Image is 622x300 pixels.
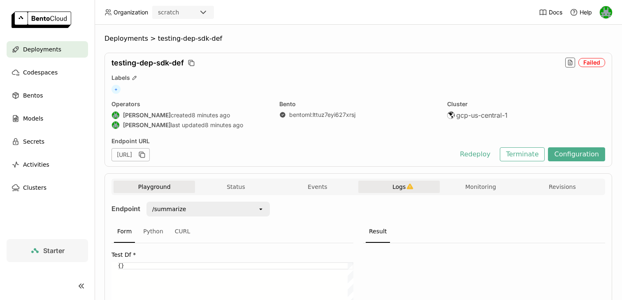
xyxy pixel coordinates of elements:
span: 8 minutes ago [192,112,230,119]
div: Bento [279,100,437,108]
span: {} [118,263,124,269]
span: > [148,35,158,43]
div: Help [570,8,592,16]
div: /summarize [152,205,186,213]
span: testing-dep-sdk-def [111,58,184,67]
button: Events [277,181,358,193]
div: Failed [578,58,605,67]
a: Activities [7,156,88,173]
button: Redeploy [454,147,497,161]
img: Sean Hickey [112,112,119,119]
svg: open [258,206,264,212]
div: scratch [158,8,179,16]
strong: Endpoint [111,205,140,213]
span: Bentos [23,91,43,100]
nav: Breadcrumbs navigation [104,35,612,43]
img: Sean Hickey [600,6,612,19]
div: last updated [111,121,269,129]
span: Deployments [104,35,148,43]
a: Models [7,110,88,127]
div: created [111,111,269,119]
div: [URL] [111,148,150,161]
a: Starter [7,239,88,262]
span: Logs [392,183,406,191]
span: 8 minutes ago [205,121,243,129]
span: Codespaces [23,67,58,77]
div: Operators [111,100,269,108]
button: Revisions [522,181,603,193]
a: Secrets [7,133,88,150]
span: Secrets [23,137,44,147]
a: bentoml:lttuz7eyi627xrsj [289,111,355,119]
div: Cluster [447,100,605,108]
div: CURL [172,221,194,243]
div: Python [140,221,167,243]
button: Monitoring [440,181,521,193]
a: Deployments [7,41,88,58]
img: Sean Hickey [112,121,119,129]
span: Models [23,114,43,123]
button: Playground [114,181,195,193]
div: Form [114,221,135,243]
label: Test Df * [111,251,353,258]
a: Clusters [7,179,88,196]
span: Organization [114,9,148,16]
a: Codespaces [7,64,88,81]
button: Configuration [548,147,605,161]
div: Labels [111,74,605,81]
div: Endpoint URL [111,137,450,145]
span: Help [580,9,592,16]
span: gcp-us-central-1 [456,111,508,119]
button: Status [195,181,276,193]
strong: [PERSON_NAME] [123,121,171,129]
strong: [PERSON_NAME] [123,112,171,119]
span: Activities [23,160,49,170]
span: Starter [43,247,65,255]
a: Docs [539,8,562,16]
span: Clusters [23,183,46,193]
input: Selected scratch. [180,9,181,17]
a: Bentos [7,87,88,104]
button: Terminate [500,147,545,161]
span: + [111,85,121,94]
span: testing-dep-sdk-def [158,35,222,43]
span: Deployments [23,44,61,54]
input: Selected /summarize. [187,205,188,213]
img: logo [12,12,71,28]
div: Result [366,221,390,243]
span: Docs [549,9,562,16]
